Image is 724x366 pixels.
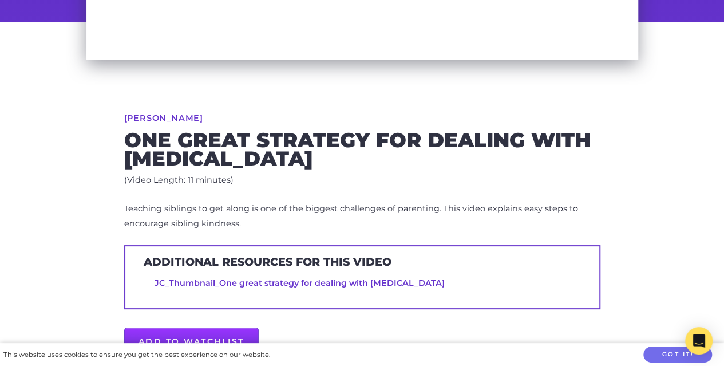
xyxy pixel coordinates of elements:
button: Got it! [643,347,712,363]
a: [PERSON_NAME] [124,114,203,122]
a: JC_Thumbnail_One great strategy for dealing with [MEDICAL_DATA] [155,278,445,288]
h3: Additional resources for this video [144,255,391,269]
a: Add to Watchlist [124,328,259,355]
p: Teaching siblings to get along is one of the biggest challenges of parenting. This video explains... [124,202,600,231]
h2: One great strategy for dealing with [MEDICAL_DATA] [124,131,600,167]
p: (Video Length: 11 minutes) [124,173,600,188]
div: Open Intercom Messenger [685,327,713,355]
div: This website uses cookies to ensure you get the best experience on our website. [3,349,270,361]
